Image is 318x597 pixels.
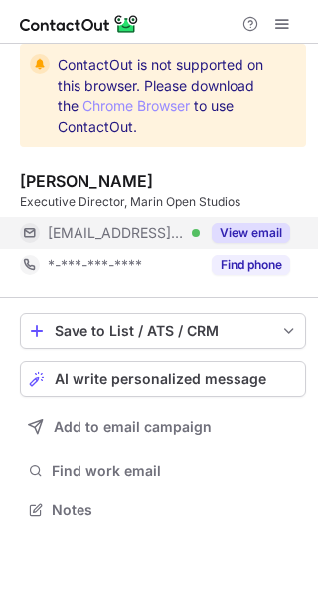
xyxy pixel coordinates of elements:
span: Find work email [52,462,298,480]
button: Reveal Button [212,223,290,243]
div: [PERSON_NAME] [20,171,153,191]
button: Find work email [20,457,306,485]
span: Notes [52,501,298,519]
button: save-profile-one-click [20,313,306,349]
div: Save to List / ATS / CRM [55,323,271,339]
button: Notes [20,497,306,524]
button: Add to email campaign [20,409,306,445]
img: ContactOut v5.3.10 [20,12,139,36]
span: [EMAIL_ADDRESS][DOMAIN_NAME] [48,224,185,242]
img: warning [30,54,50,74]
div: Executive Director, Marin Open Studios [20,193,306,211]
span: ContactOut is not supported on this browser. Please download the to use ContactOut. [58,54,270,137]
button: AI write personalized message [20,361,306,397]
span: Add to email campaign [54,419,212,435]
button: Reveal Button [212,255,290,275]
span: AI write personalized message [55,371,266,387]
a: Chrome Browser [82,98,190,114]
